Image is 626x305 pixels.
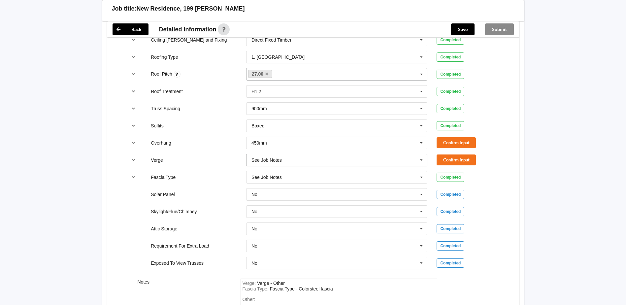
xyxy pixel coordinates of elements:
button: reference-toggle [127,103,140,115]
button: reference-toggle [127,34,140,46]
div: No [251,261,257,265]
button: Save [451,23,475,35]
label: Ceiling [PERSON_NAME] and Fixing [151,37,227,43]
h3: Job title: [112,5,137,13]
div: Completed [437,258,464,268]
div: Completed [437,241,464,251]
div: Completed [437,207,464,216]
span: Detailed information [159,26,216,32]
div: 900mm [251,106,267,111]
button: reference-toggle [127,171,140,183]
div: Completed [437,173,464,182]
button: reference-toggle [127,85,140,97]
div: Completed [437,52,464,62]
label: Roof Pitch [151,71,173,77]
button: reference-toggle [127,137,140,149]
label: Roofing Type [151,54,178,60]
label: Soffits [151,123,164,128]
button: reference-toggle [127,120,140,132]
label: Overhang [151,140,171,146]
button: Confirm input [437,154,476,165]
label: Requirement For Extra Load [151,243,209,249]
label: Fascia Type [151,175,176,180]
span: Verge : [243,281,257,286]
label: Truss Spacing [151,106,180,111]
span: Fascia Type : [243,286,270,291]
button: reference-toggle [127,154,140,166]
div: 1. [GEOGRAPHIC_DATA] [251,55,305,59]
div: H1.2 [251,89,261,94]
div: Completed [437,121,464,130]
div: No [251,244,257,248]
div: Completed [437,224,464,233]
div: Completed [437,87,464,96]
label: Exposed To View Trusses [151,260,204,266]
div: No [251,192,257,197]
label: Roof Treatment [151,89,183,94]
div: See Job Notes [251,175,282,180]
div: Completed [437,104,464,113]
div: See Job Notes [251,158,282,162]
button: reference-toggle [127,68,140,80]
span: Other: [243,297,255,302]
div: No [251,226,257,231]
label: Attic Storage [151,226,177,231]
label: Solar Panel [151,192,175,197]
div: Direct Fixed Timber [251,38,291,42]
button: Confirm input [437,137,476,148]
div: No [251,209,257,214]
h3: New Residence, 199 [PERSON_NAME] [137,5,245,13]
div: Completed [437,35,464,45]
div: Completed [437,190,464,199]
div: Boxed [251,123,265,128]
div: Completed [437,70,464,79]
button: reference-toggle [127,51,140,63]
div: Verge [257,281,285,286]
label: Verge [151,157,163,163]
a: 27.00 [248,70,273,78]
div: FasciaType [270,286,333,291]
button: Back [113,23,148,35]
label: Skylight/Flue/Chimney [151,209,197,214]
div: 450mm [251,141,267,145]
